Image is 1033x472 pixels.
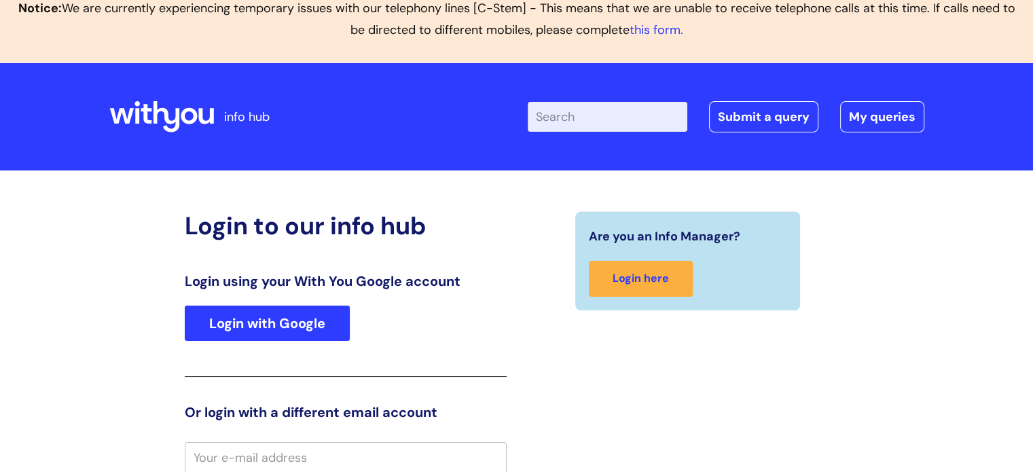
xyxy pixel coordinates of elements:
[589,261,693,297] a: Login here
[185,306,350,341] a: Login with Google
[185,211,507,240] h2: Login to our info hub
[528,102,687,132] input: Search
[709,101,818,132] a: Submit a query
[224,106,270,128] p: info hub
[589,225,740,247] span: Are you an Info Manager?
[185,273,507,289] h3: Login using your With You Google account
[185,404,507,420] h3: Or login with a different email account
[840,101,924,132] a: My queries
[630,22,683,38] a: this form.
